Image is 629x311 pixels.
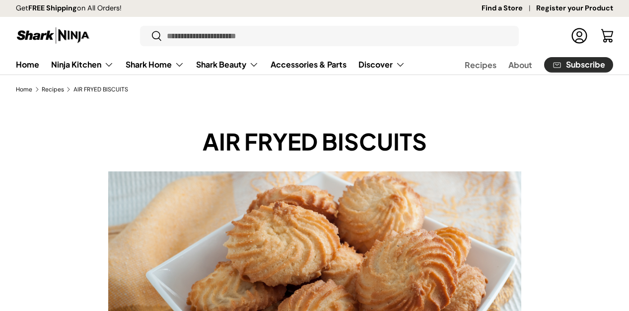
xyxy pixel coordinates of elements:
a: Find a Store [482,3,536,14]
a: Home [16,55,39,74]
a: About [508,55,532,75]
a: Subscribe [544,57,613,73]
summary: Shark Home [120,55,190,75]
h1: AIR FRYED BISCUITS [124,127,505,156]
span: Subscribe [566,61,605,69]
a: Shark Home [126,55,184,75]
a: Recipes [465,55,496,75]
a: Ninja Kitchen [51,55,114,75]
a: Home [16,86,32,92]
summary: Ninja Kitchen [45,55,120,75]
a: Recipes [42,86,64,92]
a: Discover [358,55,405,75]
nav: Breadcrumbs [16,85,613,94]
strong: FREE Shipping [28,3,77,12]
nav: Secondary [441,55,613,75]
a: Accessories & Parts [271,55,347,74]
a: Shark Beauty [196,55,259,75]
a: Register your Product [536,3,613,14]
img: Shark Ninja Philippines [16,26,90,45]
nav: Primary [16,55,405,75]
summary: Shark Beauty [190,55,265,75]
a: AIR FRYED BISCUITS [73,86,128,92]
summary: Discover [352,55,411,75]
p: Get on All Orders! [16,3,122,14]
